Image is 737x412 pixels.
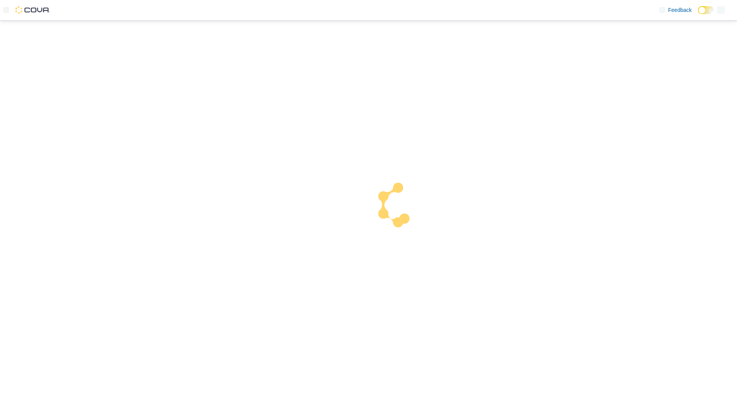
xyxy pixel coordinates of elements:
[656,2,695,18] a: Feedback
[698,6,714,14] input: Dark Mode
[15,6,50,14] img: Cova
[368,177,426,235] img: cova-loader
[668,6,692,14] span: Feedback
